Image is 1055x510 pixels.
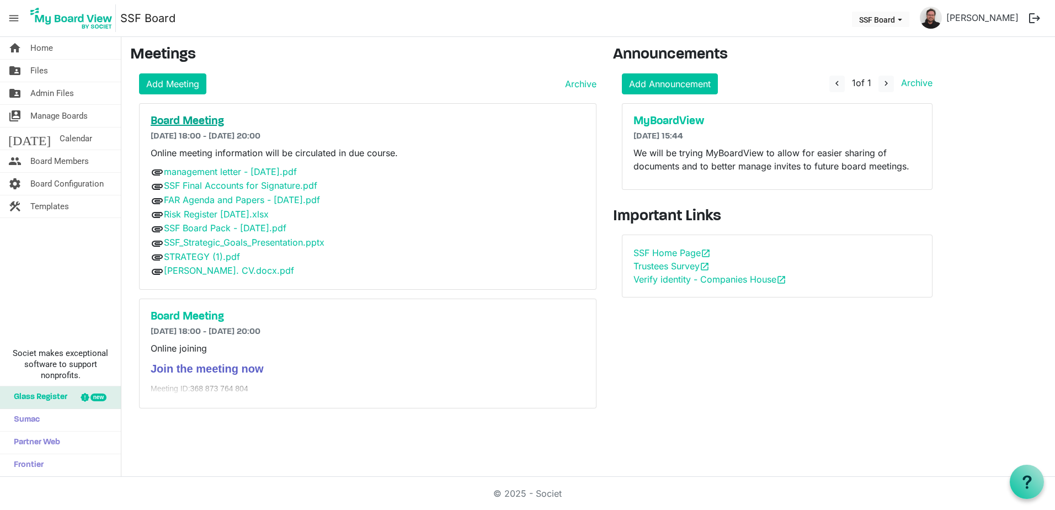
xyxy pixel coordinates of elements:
[8,127,51,150] span: [DATE]
[8,173,22,195] span: settings
[151,265,164,278] span: attachment
[8,409,40,431] span: Sumac
[897,77,933,88] a: Archive
[151,365,263,374] a: Join the meeting now
[633,115,921,128] a: MyBoardView
[633,146,921,173] p: We will be trying MyBoardView to allow for easier sharing of documents and to better manage invit...
[151,327,585,337] h6: [DATE] 18:00 - [DATE] 20:00
[852,77,856,88] span: 1
[8,37,22,59] span: home
[633,247,711,258] a: SSF Home Pageopen_in_new
[832,78,842,88] span: navigate_before
[613,46,941,65] h3: Announcements
[151,363,263,375] span: Join the meeting now
[151,342,585,355] p: Online joining
[30,60,48,82] span: Files
[30,37,53,59] span: Home
[633,261,710,272] a: Trustees Surveyopen_in_new
[5,348,116,381] span: Societ makes exceptional software to support nonprofits.
[120,7,175,29] a: SSF Board
[151,222,164,236] span: attachment
[701,248,711,258] span: open_in_new
[30,82,74,104] span: Admin Files
[151,146,585,160] p: Online meeting information will be circulated in due course.
[164,251,240,262] a: STRATEGY (1).pdf
[151,237,164,250] span: attachment
[151,115,585,128] a: Board Meeting
[8,82,22,104] span: folder_shared
[3,8,24,29] span: menu
[130,46,596,65] h3: Meetings
[164,237,324,248] a: SSF_Strategic_Goals_Presentation.pptx
[622,73,718,94] a: Add Announcement
[30,105,88,127] span: Manage Boards
[8,60,22,82] span: folder_shared
[852,77,871,88] span: of 1
[190,384,248,393] span: 368 873 764 804
[151,384,190,393] span: Meeting ID:
[1023,7,1046,30] button: logout
[90,394,106,401] div: new
[30,195,69,217] span: Templates
[829,76,845,92] button: navigate_before
[633,132,683,141] span: [DATE] 15:44
[151,310,585,323] a: Board Meeting
[139,73,206,94] a: Add Meeting
[878,76,894,92] button: navigate_next
[633,274,786,285] a: Verify identity - Companies Houseopen_in_new
[852,12,909,27] button: SSF Board dropdownbutton
[164,166,297,177] a: management letter - [DATE].pdf
[151,396,187,405] span: Passcode:
[30,173,104,195] span: Board Configuration
[164,222,286,233] a: SSF Board Pack - [DATE].pdf
[8,195,22,217] span: construction
[8,454,44,476] span: Frontier
[561,77,596,91] a: Archive
[8,432,60,454] span: Partner Web
[920,7,942,29] img: vjXNW1cme0gN52Zu4bmd9GrzmWk9fVhp2_YVE8WxJd3PvSJ3Xcim8muxpHb9t5R7S0Hx1ZVnr221sxwU8idQCA_thumb.png
[8,386,67,408] span: Glass Register
[151,194,164,208] span: attachment
[187,396,222,405] span: ex6NY7yu
[60,127,92,150] span: Calendar
[8,105,22,127] span: switch_account
[613,208,941,226] h3: Important Links
[27,4,116,32] img: My Board View Logo
[151,208,164,221] span: attachment
[30,150,89,172] span: Board Members
[151,180,164,193] span: attachment
[776,275,786,285] span: open_in_new
[151,166,164,179] span: attachment
[151,251,164,264] span: attachment
[942,7,1023,29] a: [PERSON_NAME]
[881,78,891,88] span: navigate_next
[700,262,710,272] span: open_in_new
[164,180,317,191] a: SSF Final Accounts for Signature.pdf
[164,265,294,276] a: [PERSON_NAME]. CV.docx.pdf
[493,488,562,499] a: © 2025 - Societ
[164,194,320,205] a: FAR Agenda and Papers - [DATE].pdf
[27,4,120,32] a: My Board View Logo
[151,131,585,142] h6: [DATE] 18:00 - [DATE] 20:00
[164,209,269,220] a: Risk Register [DATE].xlsx
[8,150,22,172] span: people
